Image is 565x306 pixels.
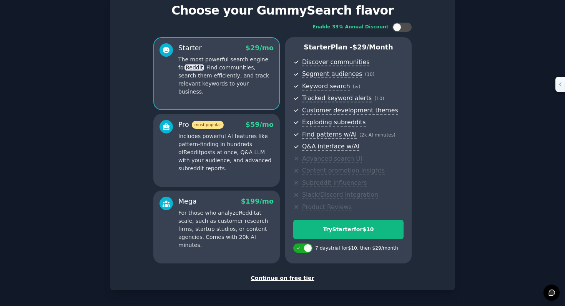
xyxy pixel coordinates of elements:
[293,220,404,239] button: TryStarterfor$10
[192,121,224,129] span: most popular
[353,84,361,89] span: ( ∞ )
[302,143,359,151] span: Q&A interface w/AI
[312,24,389,31] div: Enable 33% Annual Discount
[302,94,372,102] span: Tracked keyword alerts
[365,72,374,77] span: ( 10 )
[302,179,367,187] span: Subreddit influencers
[294,225,403,234] div: Try Starter for $10
[315,245,398,252] div: 7 days trial for $10 , then $ 29 /month
[359,132,395,138] span: ( 2k AI minutes )
[178,197,197,206] div: Mega
[178,56,274,96] p: The most powerful search engine for . Find communities, search them efficiently, and track releva...
[302,155,362,163] span: Advanced search UI
[118,4,447,17] p: Choose your GummySearch flavor
[178,209,274,249] p: For those who analyze Reddit at scale, such as customer research firms, startup studios, or conte...
[302,70,362,78] span: Segment audiences
[302,167,385,175] span: Content promotion insights
[185,64,204,71] span: Reddit
[302,191,378,199] span: Slack/Discord integration
[302,131,357,139] span: Find patterns w/AI
[178,43,202,53] div: Starter
[293,43,404,52] p: Starter Plan -
[302,82,350,90] span: Keyword search
[302,203,352,211] span: Product Reviews
[178,132,274,173] p: Includes powerful AI features like pattern-finding in hundreds of Reddit posts at once, Q&A LLM w...
[374,96,384,101] span: ( 10 )
[352,43,393,51] span: $ 29 /month
[246,44,274,52] span: $ 29 /mo
[302,107,398,115] span: Customer development themes
[118,274,447,282] div: Continue on free tier
[302,118,366,127] span: Exploding subreddits
[241,197,274,205] span: $ 199 /mo
[246,121,274,128] span: $ 59 /mo
[302,58,369,66] span: Discover communities
[178,120,224,130] div: Pro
